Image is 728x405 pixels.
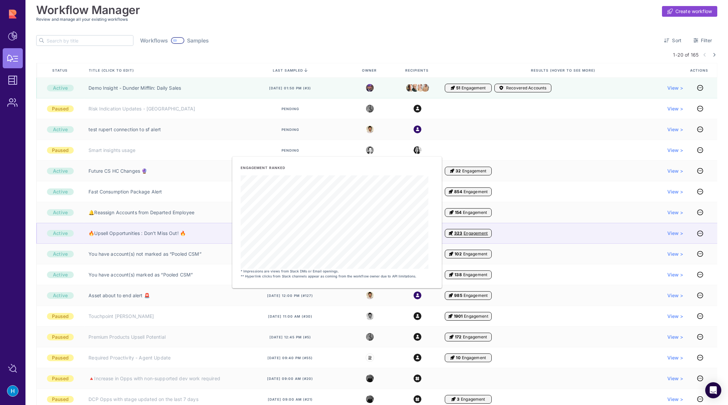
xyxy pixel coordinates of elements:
span: [DATE] 01:50 pm (#3) [269,86,311,90]
a: View > [667,147,683,154]
a: Touchpoint [PERSON_NAME] [88,313,154,320]
div: Paused [47,105,74,112]
span: Engagement [464,189,488,194]
div: Active [47,126,74,133]
span: Recovered Accounts [506,85,547,91]
img: stanley.jpeg [421,83,429,93]
div: Active [47,168,74,174]
a: DCP Opps with stage updated on the last 7 days [88,396,198,403]
a: View > [667,354,683,361]
a: View > [667,313,683,320]
span: Engagement [463,251,487,257]
a: View > [667,105,683,112]
a: 🔔Reassign Accounts from Departed Employee [88,209,194,216]
span: Engagement [463,272,487,277]
a: Premium Products Upsell Potential [88,334,166,340]
div: Active [47,292,74,299]
a: Future CS HC Changes 🔮 [88,168,147,174]
span: View > [667,271,683,278]
span: Engagement [462,355,486,360]
span: View > [667,168,683,174]
img: account-photo [7,386,18,396]
img: Rupert [368,356,372,360]
div: Paused [47,147,74,154]
a: You have account(s) not marked as “Pooled CSM” [88,251,201,257]
a: View > [667,85,683,91]
a: Smart insights usage [88,147,135,154]
img: 9137139073652_81250423bda472dcd80a_32.png [366,146,374,154]
a: Fast Consumption Package Alert [88,188,162,195]
img: 5321600935056_11a191f2609ffbf010a3_32.jpg [366,395,374,403]
span: View > [667,292,683,299]
a: View > [667,230,683,237]
a: 🔥Upsell Opportunities : Don’t Miss Out! 🔥 [88,230,186,237]
i: Engagement [449,189,453,194]
a: Required Proactivity - Agent Update [88,354,171,361]
i: Engagement [449,251,453,257]
span: [DATE] 12:45 pm (#5) [269,335,311,339]
span: 985 [454,293,462,298]
a: View > [667,375,683,382]
span: [DATE] 11:00 am (#30) [268,314,312,319]
div: Active [47,251,74,257]
span: Pending [282,106,299,111]
a: test rupert connection to sf alert [88,126,161,133]
a: View > [667,209,683,216]
img: michael.jpeg [366,84,374,92]
input: Search by title [47,35,133,46]
span: Engagement [462,85,486,91]
span: [DATE] 09:00 am (#20) [267,376,313,381]
i: Engagement [451,397,456,402]
a: View > [667,396,683,403]
a: Asset about to end alert 🚨 [88,292,150,299]
img: creed.jpeg [411,82,419,93]
span: Engagement [463,210,487,215]
img: 1050791595619_a587944aecba22e3ec09_32.png [414,146,421,154]
span: 10 [456,355,460,360]
a: View > [667,334,683,340]
div: Active [47,85,74,91]
span: Sort [672,37,681,44]
div: Paused [47,396,74,403]
img: angela.jpeg [416,82,424,93]
span: [DATE] 12:00 pm (#127) [267,293,313,298]
span: 1-20 of 165 [673,51,699,58]
span: Filter [701,37,712,44]
i: Engagement [449,334,453,340]
img: kevin.jpeg [406,84,414,91]
span: Engagement [464,231,488,236]
span: 102 [454,251,462,257]
div: Open Intercom Messenger [705,382,721,398]
img: 7662619556629_2c1093bde4b42039e029_32.jpg [366,105,374,112]
p: Engagement Ranked [241,165,428,170]
span: Status [52,68,69,73]
span: Title (click to edit) [89,68,135,73]
div: Active [47,188,74,195]
span: Create workflow [675,8,712,15]
a: 🔺Increase in Opps with non-supported dev work required [88,375,220,382]
i: Engagement [450,355,454,360]
div: Paused [47,334,74,340]
span: View > [667,251,683,257]
span: 3 [457,397,460,402]
span: Pending [282,127,299,132]
span: [DATE] 09:00 am (#21) [268,397,313,402]
a: Risk Indication Updates - [GEOGRAPHIC_DATA] [88,105,195,112]
a: View > [667,126,683,133]
h1: Workflow Manager [36,3,140,17]
i: Engagement [450,168,454,174]
div: Paused [47,354,74,361]
span: Results (Hover to see more) [531,68,597,73]
span: Engagement [463,334,487,340]
img: 7662619556629_2c1093bde4b42039e029_32.jpg [366,333,374,341]
i: Engagement [449,272,453,277]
